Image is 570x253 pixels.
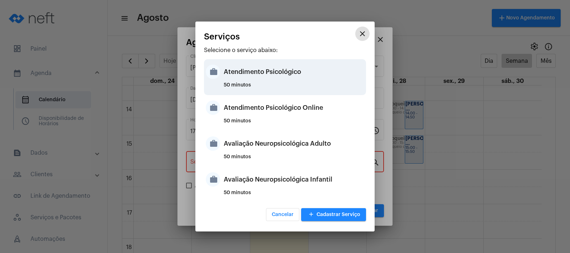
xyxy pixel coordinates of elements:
div: Atendimento Psicológico [224,61,364,83]
div: 50 minutos [224,190,364,201]
mat-icon: work [206,172,220,187]
span: Cancelar [272,212,294,217]
div: 50 minutos [224,83,364,93]
div: Atendimento Psicológico Online [224,97,364,118]
div: Avaliação Neuropsicológica Infantil [224,169,364,190]
button: Cancelar [266,208,299,221]
button: Cadastrar Serviço [301,208,366,221]
div: Avaliação Neuropsicológica Adulto [224,133,364,154]
mat-icon: work [206,136,220,151]
div: 50 minutos [224,154,364,165]
mat-icon: close [358,29,367,38]
mat-icon: add [307,210,315,220]
mat-icon: work [206,100,220,115]
mat-icon: work [206,65,220,79]
span: Serviços [204,32,240,41]
span: Cadastrar Serviço [307,212,360,217]
p: Selecione o serviço abaixo: [204,47,366,53]
div: 50 minutos [224,118,364,129]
